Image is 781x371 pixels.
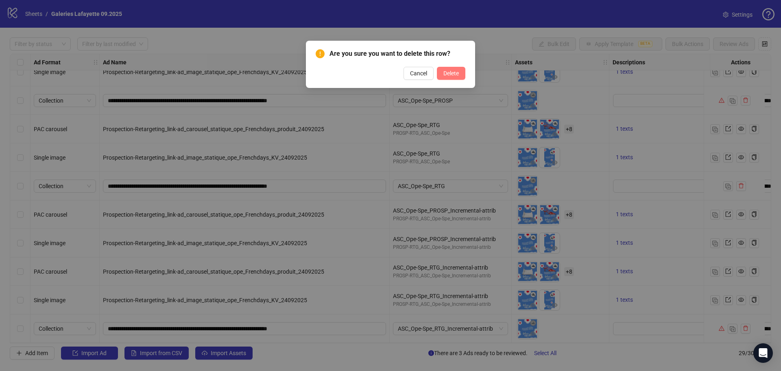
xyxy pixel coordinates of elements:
span: Are you sure you want to delete this row? [329,49,465,59]
span: Delete [443,70,459,77]
button: Delete [437,67,465,80]
span: Cancel [410,70,427,77]
span: exclamation-circle [316,49,325,58]
div: Open Intercom Messenger [753,343,773,363]
button: Cancel [404,67,434,80]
